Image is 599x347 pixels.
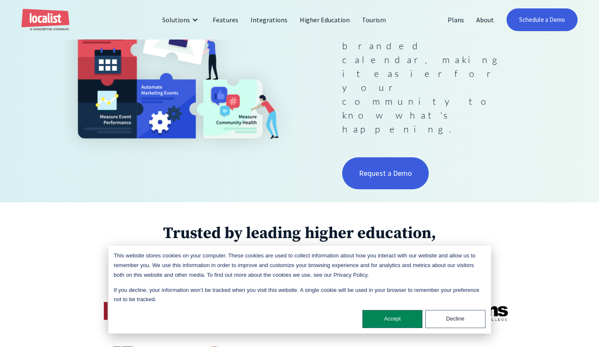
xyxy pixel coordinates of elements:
[156,10,207,30] div: Solutions
[144,223,455,264] strong: Trusted by leading higher education, healthcare, and government organizations
[294,10,356,30] a: Higher Education
[108,246,491,334] div: Cookie banner
[470,10,500,30] a: About
[114,251,486,280] p: This website stores cookies on your computer. These cookies are used to collect information about...
[425,310,486,328] button: Decline
[104,302,137,321] img: Massachusetts Institute of Technology logo
[342,157,429,189] a: Request a Demo
[507,8,578,31] a: Schedule a Demo
[362,310,422,328] button: Accept
[114,286,486,305] p: If you decline, your information won’t be tracked when you visit this website. A single cookie wi...
[207,10,244,30] a: Features
[356,10,392,30] a: Tourism
[442,10,470,30] a: Plans
[245,10,294,30] a: Integrations
[21,9,69,31] a: home
[162,15,190,25] div: Solutions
